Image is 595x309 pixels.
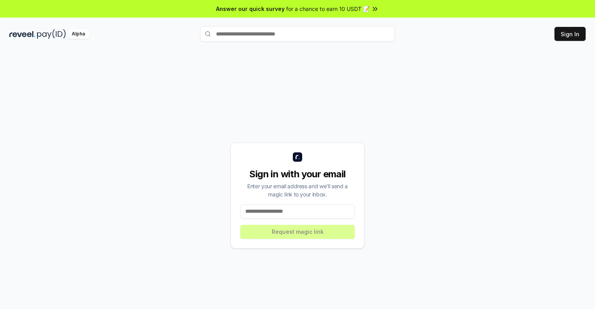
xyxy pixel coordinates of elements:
[293,152,302,162] img: logo_small
[9,29,35,39] img: reveel_dark
[67,29,89,39] div: Alpha
[554,27,586,41] button: Sign In
[37,29,66,39] img: pay_id
[240,182,355,198] div: Enter your email address and we’ll send a magic link to your inbox.
[240,168,355,180] div: Sign in with your email
[286,5,370,13] span: for a chance to earn 10 USDT 📝
[216,5,285,13] span: Answer our quick survey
